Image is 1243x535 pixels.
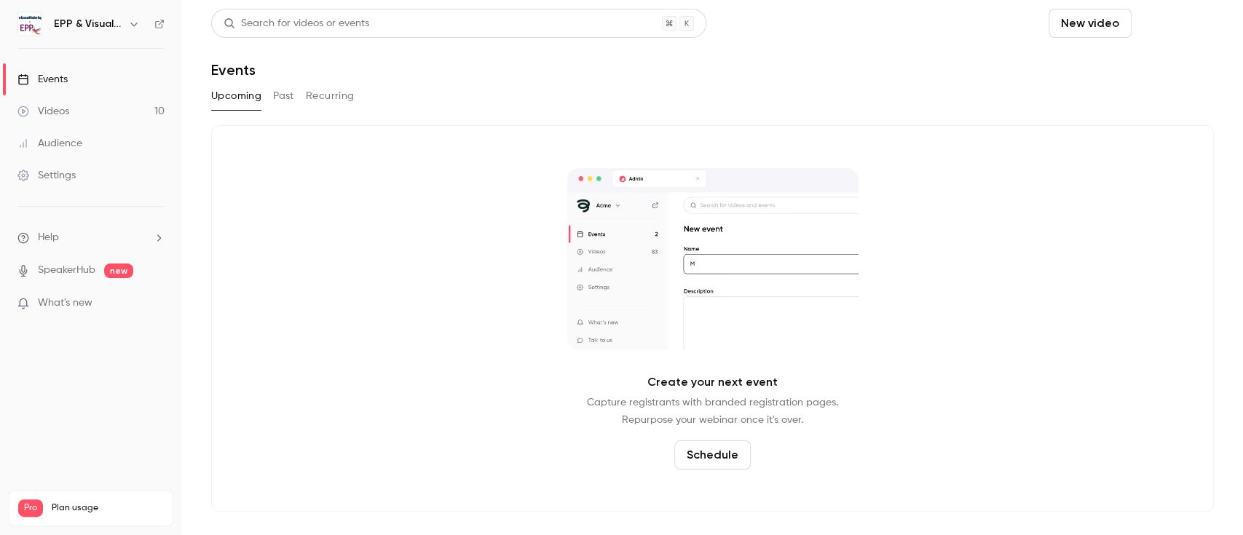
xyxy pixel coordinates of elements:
[18,12,42,36] img: EPP & Visualfabriq
[273,84,294,108] button: Past
[52,502,164,514] span: Plan usage
[17,72,68,87] div: Events
[224,16,369,31] div: Search for videos or events
[306,84,355,108] button: Recurring
[211,61,256,79] h1: Events
[18,499,43,517] span: Pro
[17,168,76,183] div: Settings
[38,263,95,278] a: SpeakerHub
[104,263,133,278] span: new
[17,136,82,151] div: Audience
[54,17,122,31] h6: EPP & Visualfabriq
[147,297,165,310] iframe: Noticeable Trigger
[17,104,69,119] div: Videos
[38,230,59,245] span: Help
[211,84,261,108] button: Upcoming
[674,440,751,469] button: Schedule
[17,230,165,245] li: help-dropdown-opener
[587,394,838,429] p: Capture registrants with branded registration pages. Repurpose your webinar once it's over.
[647,373,778,391] p: Create your next event
[38,296,92,311] span: What's new
[1049,9,1132,38] button: New video
[1137,9,1214,38] button: Schedule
